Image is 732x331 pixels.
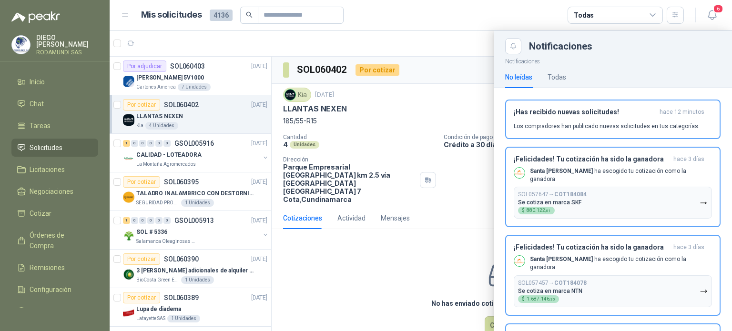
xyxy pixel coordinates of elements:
a: Inicio [11,73,98,91]
div: Todas [548,72,566,82]
img: Logo peakr [11,11,60,23]
span: Cotizar [30,208,51,219]
div: Notificaciones [529,41,721,51]
span: 4136 [210,10,233,21]
span: hace 12 minutos [660,108,704,116]
div: $ [518,295,559,303]
b: COT184078 [554,280,587,286]
span: Negociaciones [30,186,73,197]
span: Inicio [30,77,45,87]
p: DIEGO [PERSON_NAME] [36,34,98,48]
img: Company Logo [12,36,30,54]
span: Remisiones [30,262,65,273]
span: ,30 [549,297,555,301]
a: Configuración [11,281,98,299]
img: Company Logo [514,168,525,178]
button: ¡Has recibido nuevas solicitudes!hace 12 minutos Los compradores han publicado nuevas solicitudes... [505,100,721,139]
h3: ¡Felicidades! Tu cotización ha sido la ganadora [514,243,670,251]
span: 880.122 [527,208,551,213]
p: ha escogido tu cotización como la ganadora [530,255,712,271]
span: search [246,11,253,18]
button: SOL057647→COT184084Se cotiza en marca SKF$880.122,81 [514,187,712,219]
span: Tareas [30,120,51,131]
a: Cotizar [11,204,98,222]
p: ha escogido tu cotización como la ganadora [530,167,712,183]
p: Se cotiza en marca SKF [518,199,581,206]
img: Company Logo [514,256,525,266]
p: SOL057457 → [518,280,587,287]
p: SOL057647 → [518,191,587,198]
p: Notificaciones [494,54,732,66]
span: Chat [30,99,44,109]
h3: ¡Has recibido nuevas solicitudes! [514,108,656,116]
button: 6 [703,7,721,24]
button: SOL057457→COT184078Se cotiza en marca NTN$1.687.146,30 [514,275,712,307]
span: ,81 [545,209,551,213]
div: No leídas [505,72,532,82]
p: Se cotiza en marca NTN [518,288,582,294]
a: Licitaciones [11,160,98,179]
a: Órdenes de Compra [11,226,98,255]
div: $ [518,207,555,214]
a: Remisiones [11,259,98,277]
a: Chat [11,95,98,113]
span: 6 [713,4,723,13]
button: Close [505,38,521,54]
span: hace 3 días [673,243,704,251]
span: hace 3 días [673,155,704,163]
div: Todas [574,10,594,20]
span: Configuración [30,284,71,295]
b: COT184084 [554,191,587,198]
a: Manuales y ayuda [11,302,98,321]
span: Órdenes de Compra [30,230,89,251]
a: Negociaciones [11,182,98,201]
h3: ¡Felicidades! Tu cotización ha sido la ganadora [514,155,670,163]
span: 1.687.146 [527,297,555,301]
button: ¡Felicidades! Tu cotización ha sido la ganadorahace 3 días Company LogoSanta [PERSON_NAME] ha esc... [505,147,721,228]
b: Santa [PERSON_NAME] [530,168,593,174]
p: Los compradores han publicado nuevas solicitudes en tus categorías. [514,122,700,130]
p: RODAMUNDI SAS [36,50,98,55]
a: Tareas [11,117,98,135]
span: Manuales y ayuda [30,306,84,317]
b: Santa [PERSON_NAME] [530,256,593,262]
h1: Mis solicitudes [141,8,202,22]
span: Licitaciones [30,164,65,175]
button: ¡Felicidades! Tu cotización ha sido la ganadorahace 3 días Company LogoSanta [PERSON_NAME] ha esc... [505,235,721,316]
a: Solicitudes [11,139,98,157]
span: Solicitudes [30,142,62,153]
